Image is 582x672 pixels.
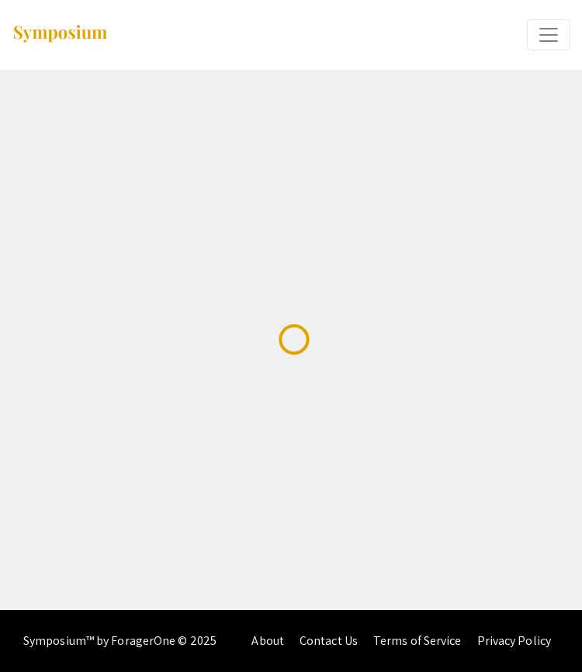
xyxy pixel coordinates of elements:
div: Symposium™ by ForagerOne © 2025 [23,610,217,672]
img: Symposium by ForagerOne [12,24,109,45]
a: Contact Us [300,632,358,649]
a: Terms of Service [373,632,462,649]
a: About [251,632,284,649]
a: Privacy Policy [477,632,551,649]
button: Expand or Collapse Menu [527,19,570,50]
